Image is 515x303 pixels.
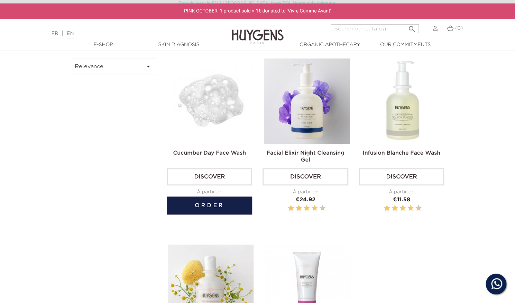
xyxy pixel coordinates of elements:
div: À partir de [167,189,252,196]
label: 7 [310,204,311,213]
label: 10 [321,204,324,213]
a: Skin Diagnosis [144,41,213,48]
a: FR [52,31,58,36]
button: Relevance [71,58,157,74]
span: €24.92 [296,197,315,203]
a: Facial Elixir Night Cleansing Gel [267,150,344,163]
label: 5 [302,204,303,213]
label: 1 [383,204,384,213]
label: 6 [305,204,309,213]
label: 2 [385,204,389,213]
label: 9 [414,204,415,213]
label: 6 [401,204,404,213]
label: 1 [287,204,288,213]
label: 10 [417,204,420,213]
label: 4 [393,204,397,213]
a: EN [67,31,74,38]
a: Our commitments [371,41,440,48]
button:  [406,22,418,31]
label: 8 [409,204,412,213]
a: Cucumber Day Face Wash [173,150,246,156]
span: (0) [455,26,463,31]
div: | [48,29,209,38]
label: 4 [297,204,301,213]
i:  [408,23,416,31]
label: 9 [318,204,319,213]
label: 2 [289,204,293,213]
img: Facial Elixir Night... [264,58,349,144]
div: À partir de [359,189,444,196]
label: 8 [313,204,316,213]
a: Discover [167,168,252,185]
label: 3 [294,204,295,213]
div: À partir de [263,189,348,196]
i:  [144,62,153,71]
a: Infusion Blanche Face Wash [362,150,440,156]
input: Search [331,24,419,33]
img: Infusion Blanche Face Wash [360,58,445,144]
a: Discover [263,168,348,185]
a: E-Shop [69,41,138,48]
a: Discover [359,168,444,185]
label: 3 [390,204,392,213]
label: 7 [406,204,407,213]
img: Huygens [232,18,284,45]
a: Organic Apothecary [295,41,365,48]
label: 5 [398,204,399,213]
button: Order [167,196,252,214]
span: €11.58 [393,197,410,203]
